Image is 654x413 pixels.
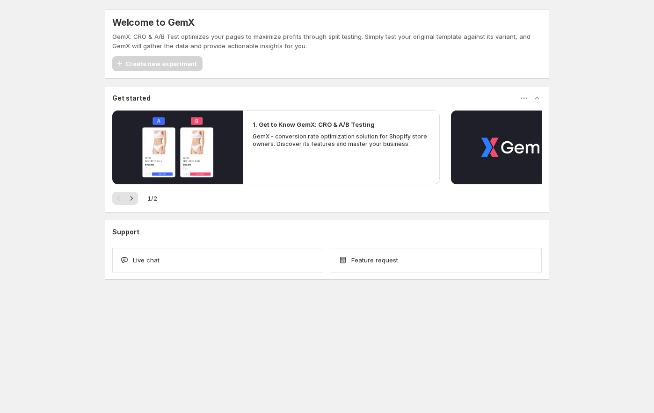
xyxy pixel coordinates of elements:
span: Feature request [351,255,398,265]
span: Live chat [133,255,160,265]
p: GemX: CRO & A/B Test optimizes your pages to maximize profits through split testing. Simply test ... [112,32,542,51]
p: GemX - conversion rate optimization solution for Shopify store owners. Discover its features and ... [253,133,430,148]
h5: Welcome to GemX [112,17,195,28]
h3: Support [112,227,139,237]
span: 1 / 2 [147,194,157,203]
h3: Get started [112,94,151,103]
h2: 1. Get to Know GemX: CRO & A/B Testing [253,120,375,129]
